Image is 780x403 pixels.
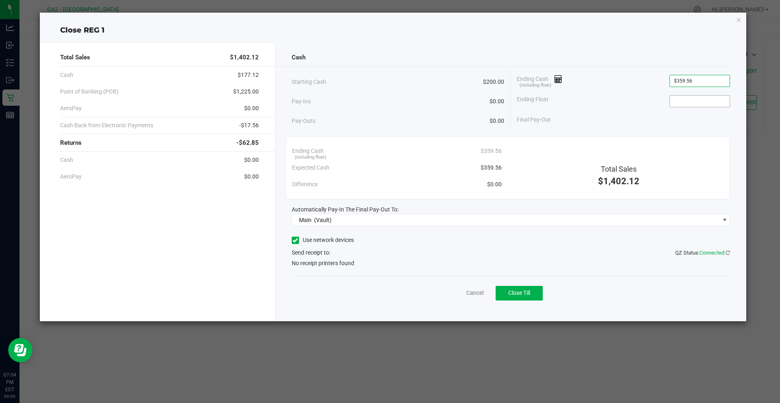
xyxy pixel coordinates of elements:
[508,290,530,296] span: Close Till
[520,82,551,89] span: (including float)
[230,53,259,62] span: $1,402.12
[244,156,259,164] span: $0.00
[238,71,259,79] span: $177.12
[60,134,259,152] div: Returns
[233,87,259,96] span: $1,225.00
[244,172,259,181] span: $0.00
[490,117,504,125] span: $0.00
[292,163,329,172] span: Expected Cash
[517,115,551,124] span: Final Pay-Out
[292,78,326,86] span: Starting Cash
[675,250,730,256] span: QZ Status:
[292,180,318,189] span: Difference
[292,206,399,213] span: Automatically Pay-In The Final Pay-Out To:
[517,75,562,87] span: Ending Cash
[700,250,724,256] span: Connected
[239,121,259,130] span: -$17.56
[490,97,504,106] span: $0.00
[292,147,324,155] span: Ending Cash
[481,147,502,155] span: $359.56
[466,289,483,297] a: Cancel
[314,217,331,223] span: (Vault)
[292,259,354,268] span: No receipt printers found
[236,138,259,148] span: -$62.85
[60,71,73,79] span: Cash
[517,95,548,107] span: Ending Float
[60,156,73,164] span: Cash
[40,25,747,36] div: Close REG 1
[295,154,326,161] span: (including float)
[244,104,259,113] span: $0.00
[292,53,305,62] span: Cash
[601,165,637,173] span: Total Sales
[60,172,82,181] span: AeroPay
[8,338,32,362] iframe: Resource center
[487,180,502,189] span: $0.00
[60,121,153,130] span: Cash Back from Electronic Payments
[292,117,315,125] span: Pay-Outs
[481,163,502,172] span: $359.56
[292,97,311,106] span: Pay-Ins
[483,78,504,86] span: $200.00
[292,249,330,256] span: Send receipt to:
[496,286,543,301] button: Close Till
[598,176,639,186] span: $1,402.12
[292,236,354,244] label: Use network devices
[60,104,82,113] span: AeroPay
[60,53,90,62] span: Total Sales
[60,87,119,96] span: Point of Banking (POB)
[299,217,312,223] span: Main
